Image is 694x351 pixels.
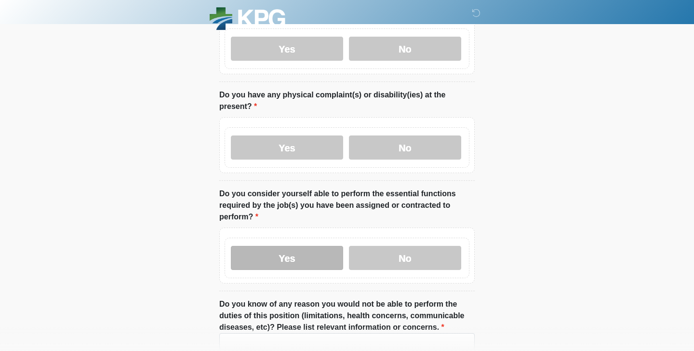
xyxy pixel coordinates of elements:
[219,89,475,112] label: Do you have any physical complaint(s) or disability(ies) at the present?
[349,37,461,61] label: No
[219,298,475,333] label: Do you know of any reason you would not be able to perform the duties of this position (limitatio...
[349,246,461,270] label: No
[231,246,343,270] label: Yes
[231,37,343,61] label: Yes
[210,7,285,33] img: KPG Healthcare Logo
[219,188,475,223] label: Do you consider yourself able to perform the essential functions required by the job(s) you have ...
[349,135,461,160] label: No
[231,135,343,160] label: Yes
